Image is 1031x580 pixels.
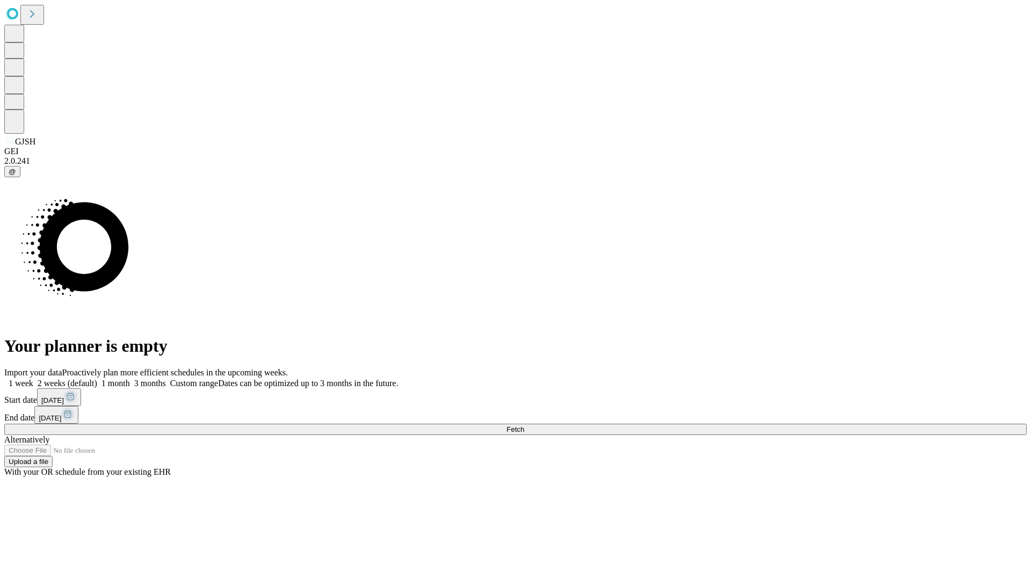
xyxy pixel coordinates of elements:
span: 1 week [9,379,33,388]
button: Upload a file [4,456,53,467]
button: Fetch [4,424,1027,435]
button: @ [4,166,20,177]
button: [DATE] [34,406,78,424]
div: GEI [4,147,1027,156]
span: @ [9,168,16,176]
span: 2 weeks (default) [38,379,97,388]
span: Custom range [170,379,218,388]
div: End date [4,406,1027,424]
span: GJSH [15,137,35,146]
span: Alternatively [4,435,49,444]
span: With your OR schedule from your existing EHR [4,467,171,476]
span: Import your data [4,368,62,377]
span: Dates can be optimized up to 3 months in the future. [218,379,398,388]
span: [DATE] [41,396,64,404]
span: Proactively plan more efficient schedules in the upcoming weeks. [62,368,288,377]
span: 1 month [101,379,130,388]
span: Fetch [506,425,524,433]
span: [DATE] [39,414,61,422]
div: Start date [4,388,1027,406]
h1: Your planner is empty [4,336,1027,356]
span: 3 months [134,379,166,388]
button: [DATE] [37,388,81,406]
div: 2.0.241 [4,156,1027,166]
